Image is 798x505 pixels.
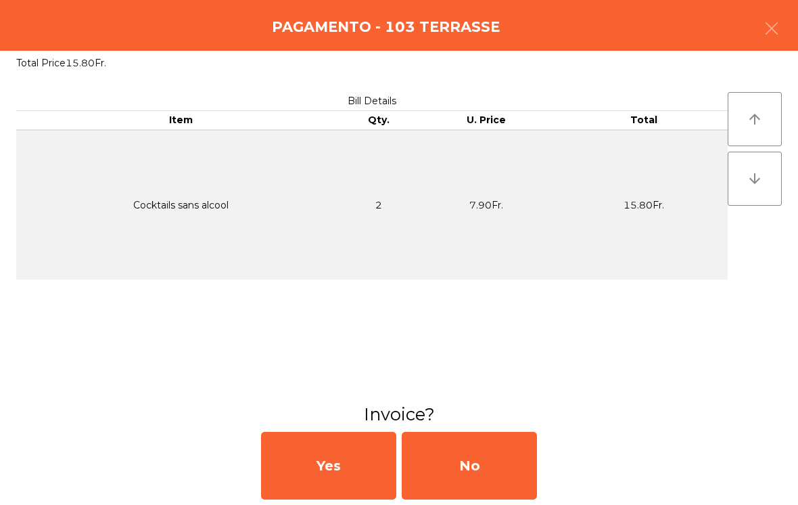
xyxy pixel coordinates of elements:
[747,171,763,187] i: arrow_downward
[413,111,560,130] th: U. Price
[560,130,728,280] td: 15.80Fr.
[10,402,788,426] h3: Invoice?
[560,111,728,130] th: Total
[348,95,396,107] span: Bill Details
[16,57,66,69] span: Total Price
[747,111,763,127] i: arrow_upward
[261,432,396,500] div: Yes
[345,130,413,280] td: 2
[272,17,500,37] h4: Pagamento - 103 TERRASSE
[16,111,345,130] th: Item
[402,432,537,500] div: No
[728,152,782,206] button: arrow_downward
[728,92,782,146] button: arrow_upward
[16,130,345,280] td: Cocktails sans alcool
[413,130,560,280] td: 7.90Fr.
[345,111,413,130] th: Qty.
[66,57,106,69] span: 15.80Fr.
